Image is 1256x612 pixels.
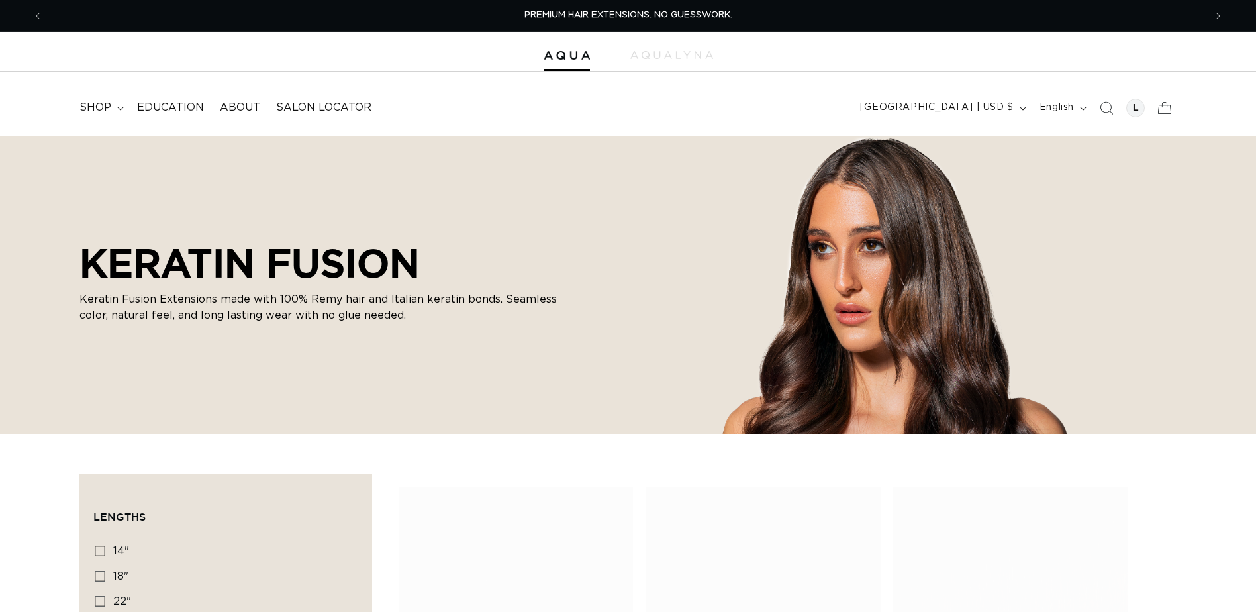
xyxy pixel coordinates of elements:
span: Education [137,101,204,115]
span: 14" [113,546,129,556]
summary: shop [72,93,129,123]
a: Education [129,93,212,123]
summary: Search [1092,93,1121,123]
button: English [1032,95,1092,121]
span: shop [79,101,111,115]
summary: Lengths (0 selected) [93,487,358,535]
a: About [212,93,268,123]
span: PREMIUM HAIR EXTENSIONS. NO GUESSWORK. [524,11,732,19]
p: Keratin Fusion Extensions made with 100% Remy hair and Italian keratin bonds. Seamless color, nat... [79,291,583,323]
button: [GEOGRAPHIC_DATA] | USD $ [852,95,1032,121]
span: 22" [113,596,131,607]
button: Previous announcement [23,3,52,28]
h2: KERATIN FUSION [79,240,583,286]
span: Lengths [93,511,146,523]
span: Salon Locator [276,101,371,115]
img: aqualyna.com [630,51,713,59]
span: English [1039,101,1074,115]
span: [GEOGRAPHIC_DATA] | USD $ [860,101,1014,115]
span: About [220,101,260,115]
button: Next announcement [1204,3,1233,28]
img: Aqua Hair Extensions [544,51,590,60]
a: Salon Locator [268,93,379,123]
span: 18" [113,571,128,582]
